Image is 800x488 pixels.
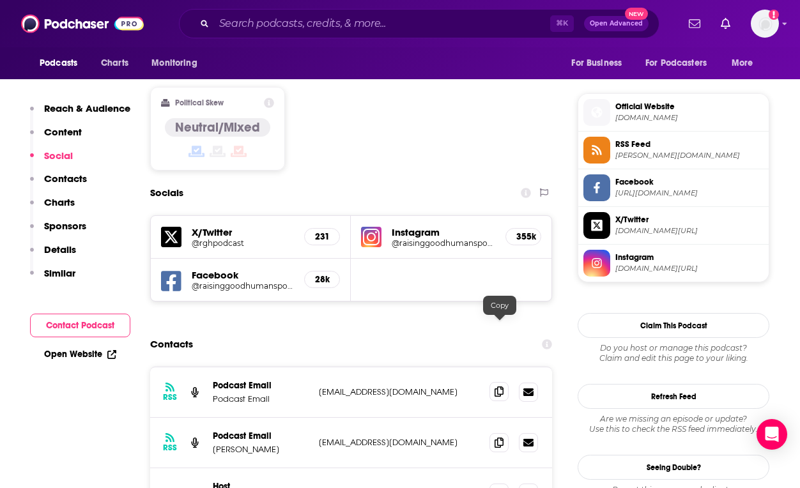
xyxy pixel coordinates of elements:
[578,343,769,353] span: Do you host or manage this podcast?
[615,176,764,188] span: Facebook
[150,181,183,205] h2: Socials
[583,99,764,126] a: Official Website[DOMAIN_NAME]
[30,267,75,291] button: Similar
[44,349,116,360] a: Open Website
[583,212,764,239] a: X/Twitter[DOMAIN_NAME][URL]
[213,393,309,404] p: Podcast Email
[30,243,76,267] button: Details
[319,437,479,448] p: [EMAIL_ADDRESS][DOMAIN_NAME]
[584,16,649,31] button: Open AdvancedNew
[751,10,779,38] button: Show profile menu
[213,431,309,441] p: Podcast Email
[44,126,82,138] p: Content
[769,10,779,20] svg: Add a profile image
[315,274,329,285] h5: 28k
[637,51,725,75] button: open menu
[615,113,764,123] span: art19.com
[615,139,764,150] span: RSS Feed
[319,386,479,397] p: [EMAIL_ADDRESS][DOMAIN_NAME]
[151,54,197,72] span: Monitoring
[684,13,705,34] a: Show notifications dropdown
[44,243,76,255] p: Details
[44,102,130,114] p: Reach & Audience
[615,151,764,160] span: aliza.libsyn.com
[615,188,764,198] span: https://www.facebook.com/raisinggoodhumanspodcast
[562,51,638,75] button: open menu
[44,172,87,185] p: Contacts
[615,252,764,263] span: Instagram
[192,238,294,248] a: @rghpodcast
[571,54,622,72] span: For Business
[21,11,144,36] img: Podchaser - Follow, Share and Rate Podcasts
[44,196,75,208] p: Charts
[625,8,648,20] span: New
[30,314,130,337] button: Contact Podcast
[615,226,764,236] span: twitter.com/rghpodcast
[30,196,75,220] button: Charts
[31,51,94,75] button: open menu
[716,13,735,34] a: Show notifications dropdown
[213,380,309,391] p: Podcast Email
[578,384,769,409] button: Refresh Feed
[213,444,309,455] p: [PERSON_NAME]
[192,281,294,291] a: @raisinggoodhumanspodcast
[361,227,381,247] img: iconImage
[30,149,73,173] button: Social
[578,414,769,434] div: Are we missing an episode or update? Use this to check the RSS feed immediately.
[142,51,213,75] button: open menu
[578,343,769,363] div: Claim and edit this page to your liking.
[550,15,574,32] span: ⌘ K
[615,101,764,112] span: Official Website
[175,119,260,135] h4: Neutral/Mixed
[583,137,764,164] a: RSS Feed[PERSON_NAME][DOMAIN_NAME]
[483,296,516,315] div: Copy
[192,226,294,238] h5: X/Twitter
[578,313,769,338] button: Claim This Podcast
[590,20,643,27] span: Open Advanced
[392,226,495,238] h5: Instagram
[44,267,75,279] p: Similar
[516,231,530,242] h5: 355k
[757,419,787,450] div: Open Intercom Messenger
[30,102,130,126] button: Reach & Audience
[615,214,764,225] span: X/Twitter
[392,238,495,248] a: @raisinggoodhumanspodcast
[578,455,769,480] a: Seeing Double?
[751,10,779,38] span: Logged in as KTMSseat4
[30,172,87,196] button: Contacts
[175,98,224,107] h2: Political Skew
[723,51,769,75] button: open menu
[583,174,764,201] a: Facebook[URL][DOMAIN_NAME]
[44,220,86,232] p: Sponsors
[40,54,77,72] span: Podcasts
[315,231,329,242] h5: 231
[751,10,779,38] img: User Profile
[150,332,193,356] h2: Contacts
[192,269,294,281] h5: Facebook
[615,264,764,273] span: instagram.com/raisinggoodhumanspodcast
[583,250,764,277] a: Instagram[DOMAIN_NAME][URL]
[101,54,128,72] span: Charts
[30,220,86,243] button: Sponsors
[732,54,753,72] span: More
[214,13,550,34] input: Search podcasts, credits, & more...
[30,126,82,149] button: Content
[645,54,707,72] span: For Podcasters
[163,443,177,453] h3: RSS
[44,149,73,162] p: Social
[179,9,659,38] div: Search podcasts, credits, & more...
[163,392,177,402] h3: RSS
[93,51,136,75] a: Charts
